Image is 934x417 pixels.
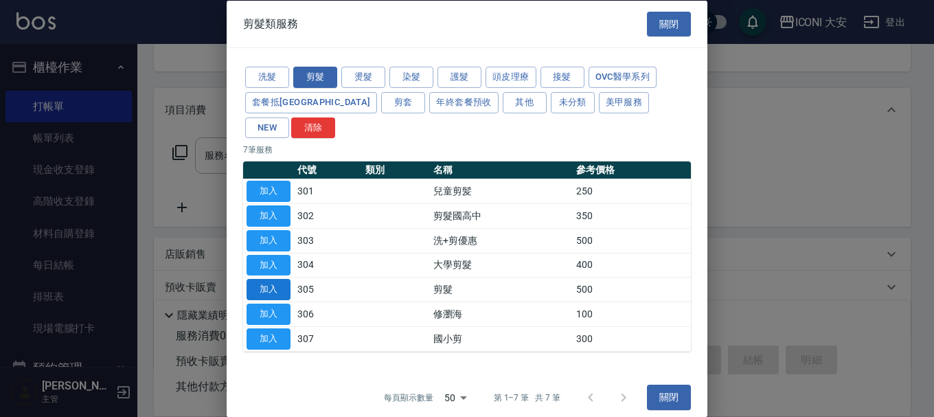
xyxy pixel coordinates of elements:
[389,67,433,88] button: 染髮
[294,179,362,203] td: 301
[247,229,291,251] button: 加入
[573,228,691,253] td: 500
[573,277,691,302] td: 500
[247,328,291,349] button: 加入
[245,67,289,88] button: 洗髮
[294,161,362,179] th: 代號
[341,67,385,88] button: 燙髮
[247,181,291,202] button: 加入
[589,67,657,88] button: ovc醫學系列
[430,253,573,278] td: 大學剪髮
[247,205,291,227] button: 加入
[294,277,362,302] td: 305
[430,161,573,179] th: 名稱
[503,91,547,113] button: 其他
[439,379,472,416] div: 50
[573,253,691,278] td: 400
[430,326,573,351] td: 國小剪
[384,391,433,403] p: 每頁顯示數量
[243,16,298,30] span: 剪髮類服務
[551,91,595,113] button: 未分類
[599,91,650,113] button: 美甲服務
[430,277,573,302] td: 剪髮
[647,385,691,410] button: 關閉
[573,326,691,351] td: 300
[430,228,573,253] td: 洗+剪優惠
[294,203,362,228] td: 302
[294,253,362,278] td: 304
[293,67,337,88] button: 剪髮
[573,179,691,203] td: 250
[291,117,335,138] button: 清除
[247,304,291,325] button: 加入
[245,117,289,138] button: NEW
[245,91,377,113] button: 套餐抵[GEOGRAPHIC_DATA]
[430,179,573,203] td: 兒童剪髪
[573,302,691,326] td: 100
[381,91,425,113] button: 剪套
[494,391,560,403] p: 第 1–7 筆 共 7 筆
[430,203,573,228] td: 剪髮國高中
[243,144,691,156] p: 7 筆服務
[294,228,362,253] td: 303
[362,161,430,179] th: 類別
[437,67,481,88] button: 護髮
[294,302,362,326] td: 306
[573,203,691,228] td: 350
[540,67,584,88] button: 接髮
[247,254,291,275] button: 加入
[430,302,573,326] td: 修瀏海
[573,161,691,179] th: 參考價格
[647,11,691,36] button: 關閉
[429,91,498,113] button: 年終套餐預收
[486,67,536,88] button: 頭皮理療
[294,326,362,351] td: 307
[247,279,291,300] button: 加入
